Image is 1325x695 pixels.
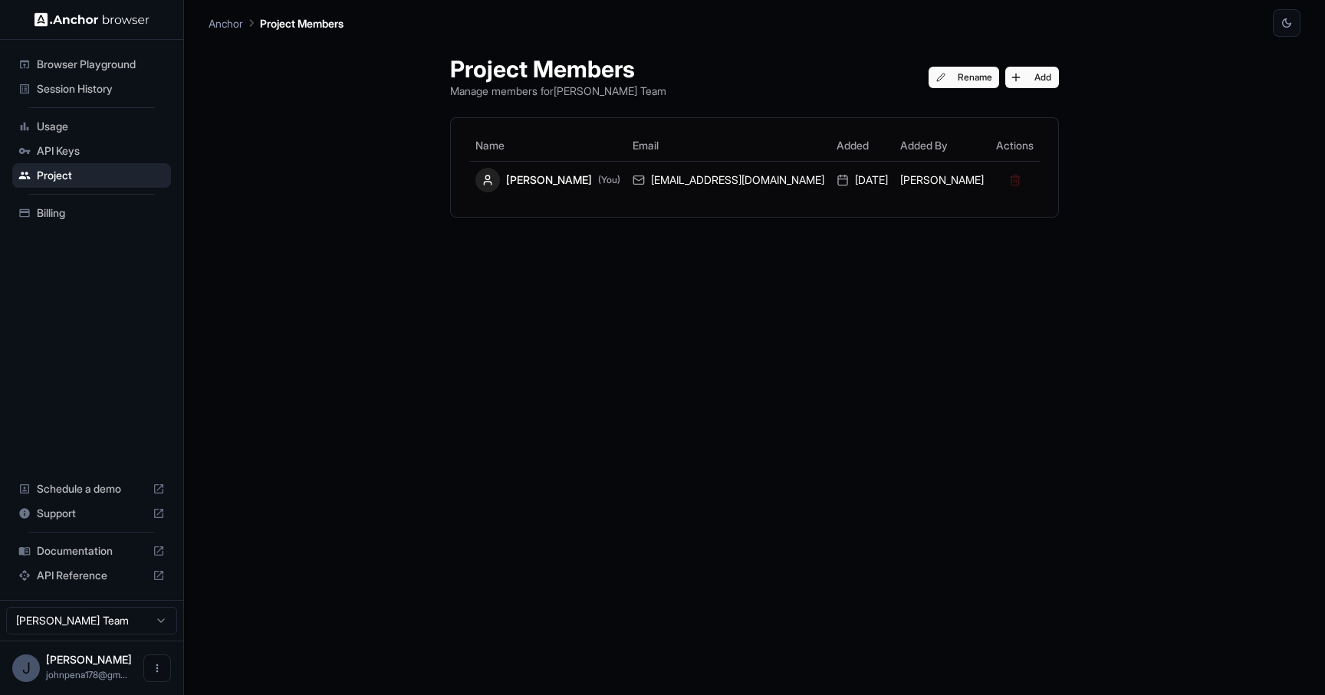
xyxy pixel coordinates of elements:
[37,168,165,183] span: Project
[12,563,171,588] div: API Reference
[46,669,127,680] span: johnpena178@gmail.com
[450,83,666,99] p: Manage members for [PERSON_NAME] Team
[633,172,824,188] div: [EMAIL_ADDRESS][DOMAIN_NAME]
[37,205,165,221] span: Billing
[598,174,620,186] span: (You)
[46,653,132,666] span: Jonathan Pena
[12,501,171,526] div: Support
[37,143,165,159] span: API Keys
[12,477,171,501] div: Schedule a demo
[450,55,666,83] h1: Project Members
[37,81,165,97] span: Session History
[12,201,171,225] div: Billing
[1005,67,1059,88] button: Add
[929,67,1000,88] button: Rename
[12,52,171,77] div: Browser Playground
[12,114,171,139] div: Usage
[12,539,171,563] div: Documentation
[37,506,146,521] span: Support
[37,119,165,134] span: Usage
[837,172,888,188] div: [DATE]
[37,481,146,497] span: Schedule a demo
[35,12,150,27] img: Anchor Logo
[894,130,990,161] th: Added By
[209,15,243,31] p: Anchor
[12,77,171,101] div: Session History
[475,168,620,192] div: [PERSON_NAME]
[469,130,626,161] th: Name
[990,130,1040,161] th: Actions
[894,161,990,198] td: [PERSON_NAME]
[830,130,894,161] th: Added
[209,15,344,31] nav: breadcrumb
[12,163,171,188] div: Project
[37,57,165,72] span: Browser Playground
[626,130,830,161] th: Email
[12,139,171,163] div: API Keys
[260,15,344,31] p: Project Members
[143,654,171,682] button: Open menu
[12,654,40,682] div: J
[37,568,146,583] span: API Reference
[37,543,146,559] span: Documentation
